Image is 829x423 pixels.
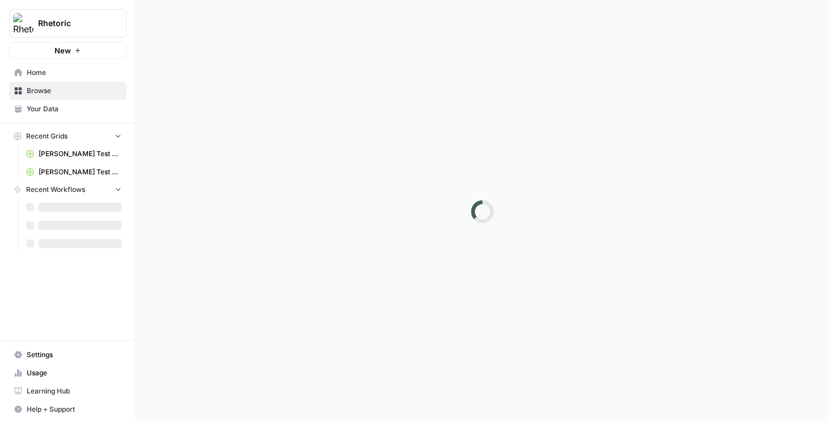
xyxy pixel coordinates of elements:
[9,364,127,382] a: Usage
[9,181,127,198] button: Recent Workflows
[9,82,127,100] a: Browse
[9,128,127,145] button: Recent Grids
[27,386,122,396] span: Learning Hub
[9,100,127,118] a: Your Data
[13,13,34,33] img: Rhetoric Logo
[39,149,122,159] span: [PERSON_NAME] Test Workflow - Copilot Example Grid
[21,145,127,163] a: [PERSON_NAME] Test Workflow - Copilot Example Grid
[38,18,107,29] span: Rhetoric
[9,9,127,37] button: Workspace: Rhetoric
[27,68,122,78] span: Home
[9,346,127,364] a: Settings
[39,167,122,177] span: [PERSON_NAME] Test Workflow - SERP Overview Grid
[21,163,127,181] a: [PERSON_NAME] Test Workflow - SERP Overview Grid
[9,400,127,418] button: Help + Support
[27,404,122,414] span: Help + Support
[9,64,127,82] a: Home
[9,42,127,59] button: New
[26,185,85,195] span: Recent Workflows
[27,104,122,114] span: Your Data
[9,382,127,400] a: Learning Hub
[27,350,122,360] span: Settings
[55,45,71,56] span: New
[27,368,122,378] span: Usage
[27,86,122,96] span: Browse
[26,131,68,141] span: Recent Grids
